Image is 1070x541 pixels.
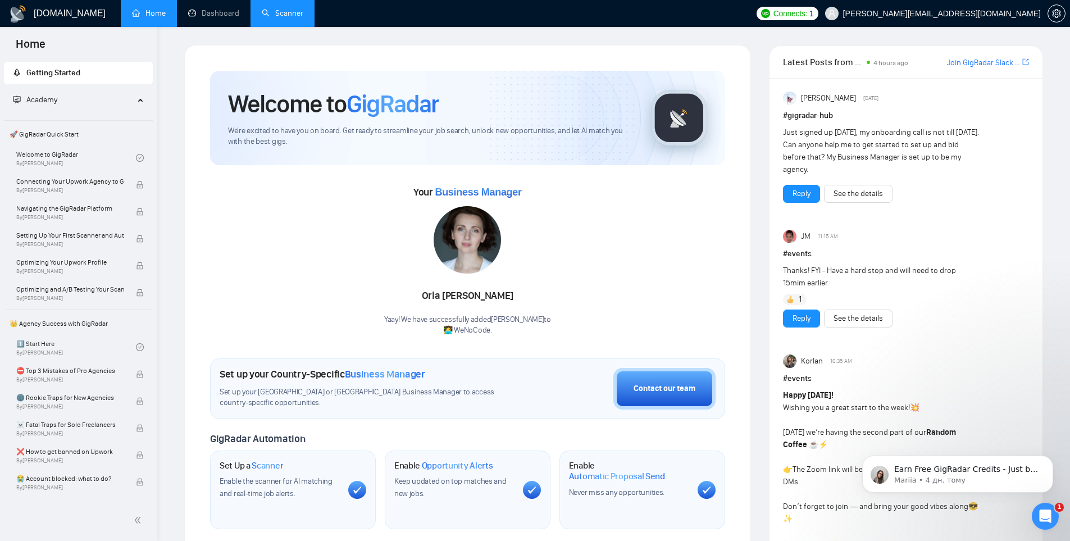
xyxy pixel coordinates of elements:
span: Your [413,186,522,198]
iframe: Intercom notifications повідомлення [845,432,1070,511]
span: ☕ [809,440,818,449]
span: [PERSON_NAME] [801,92,856,104]
span: setting [1048,9,1065,18]
span: lock [136,181,144,189]
span: JM [801,230,811,243]
img: Anisuzzaman Khan [783,92,796,105]
button: See the details [824,185,893,203]
span: Optimizing Your Upwork Profile [16,257,124,268]
span: lock [136,208,144,216]
a: 1️⃣ Start HereBy[PERSON_NAME] [16,335,136,360]
span: Getting Started [26,68,80,78]
span: Never miss any opportunities. [569,488,664,497]
p: 🧑‍💻 WeNoCode . [384,325,551,336]
span: We're excited to have you on board. Get ready to streamline your job search, unlock new opportuni... [228,126,633,147]
h1: # gigradar-hub [783,110,1029,122]
button: Reply [783,310,820,328]
span: 1 [799,294,802,305]
a: dashboardDashboard [188,8,239,18]
span: Opportunity Alerts [422,460,493,471]
span: Business Manager [345,368,425,380]
span: Connects: [773,7,807,20]
span: 1 [809,7,814,20]
iframe: Intercom live chat [1032,503,1059,530]
span: Academy [13,95,57,104]
span: By [PERSON_NAME] [16,268,124,275]
span: lock [136,262,144,270]
span: By [PERSON_NAME] [16,430,124,437]
span: 11:15 AM [818,231,838,242]
span: [DATE] [863,93,878,103]
button: See the details [824,310,893,328]
span: Latest Posts from the GigRadar Community [783,55,863,69]
span: 👑 Agency Success with GigRadar [5,312,152,335]
a: Join GigRadar Slack Community [947,57,1020,69]
a: See the details [834,312,883,325]
span: By [PERSON_NAME] [16,214,124,221]
img: 👍 [786,295,794,303]
span: Setting Up Your First Scanner and Auto-Bidder [16,230,124,241]
div: Orla [PERSON_NAME] [384,287,551,306]
span: user [828,10,836,17]
button: Contact our team [613,368,716,410]
span: By [PERSON_NAME] [16,484,124,491]
img: logo [9,5,27,23]
span: ✨ [783,514,793,524]
span: Keep updated on top matches and new jobs. [394,476,507,498]
span: By [PERSON_NAME] [16,457,124,464]
img: gigradar-logo.png [651,90,707,146]
h1: Enable [394,460,493,471]
span: fund-projection-screen [13,96,21,103]
span: GigRadar [347,89,439,119]
a: Reply [793,188,811,200]
span: 👉 [783,465,793,474]
h1: Enable [569,460,689,482]
span: By [PERSON_NAME] [16,241,124,248]
span: Set up your [GEOGRAPHIC_DATA] or [GEOGRAPHIC_DATA] Business Manager to access country-specific op... [220,387,517,408]
span: 10:35 AM [830,356,852,366]
a: homeHome [132,8,166,18]
span: 💥 [910,403,919,412]
span: export [1022,57,1029,66]
span: ☠️ Fatal Traps for Solo Freelancers [16,419,124,430]
span: lock [136,289,144,297]
span: lock [136,370,144,378]
span: Home [7,36,54,60]
h1: # events [783,372,1029,385]
div: Yaay! We have successfully added [PERSON_NAME] to [384,315,551,336]
button: setting [1048,4,1066,22]
img: upwork-logo.png [761,9,770,18]
h1: Set Up a [220,460,283,471]
h1: Set up your Country-Specific [220,368,425,380]
button: Reply [783,185,820,203]
span: lock [136,235,144,243]
a: Welcome to GigRadarBy[PERSON_NAME] [16,146,136,170]
img: JM [783,230,796,243]
a: setting [1048,9,1066,18]
span: 4 hours ago [873,59,908,67]
span: By [PERSON_NAME] [16,376,124,383]
h1: Welcome to [228,89,439,119]
span: Business Manager [435,187,521,198]
span: Enable the scanner for AI matching and real-time job alerts. [220,476,333,498]
span: ⛔ Top 3 Mistakes of Pro Agencies [16,365,124,376]
span: 1 [1055,503,1064,512]
span: lock [136,478,144,486]
span: check-circle [136,343,144,351]
span: ⚡ [818,440,828,449]
img: Korlan [783,354,796,368]
a: searchScanner [262,8,303,18]
a: export [1022,57,1029,67]
span: double-left [134,515,145,526]
span: check-circle [136,154,144,162]
span: GigRadar Automation [210,433,305,445]
span: ❌ How to get banned on Upwork [16,446,124,457]
span: By [PERSON_NAME] [16,403,124,410]
div: Just signed up [DATE], my onboarding call is not till [DATE]. Can anyone help me to get started t... [783,126,980,176]
a: See the details [834,188,883,200]
span: rocket [13,69,21,76]
span: lock [136,397,144,405]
